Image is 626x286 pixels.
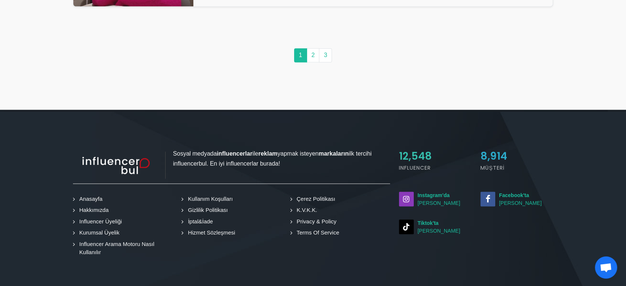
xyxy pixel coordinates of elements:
a: Açık sohbet [595,256,617,279]
a: 1 [294,48,307,62]
a: Terms Of Service [292,229,340,237]
a: Influencer Arama Motoru Nasıl Kullanılır [75,240,173,257]
a: K.V.K.K. [292,206,318,214]
img: influencer_light.png [73,152,166,179]
a: Influencer Üyeliği [75,217,123,226]
a: Hizmet Sözleşmesi [183,229,236,237]
strong: Facebook'ta [499,192,529,198]
a: Instagram'da[PERSON_NAME] [399,192,472,207]
span: 12,548 [399,149,432,163]
small: [PERSON_NAME] [480,192,553,207]
strong: Instagram'da [417,192,450,198]
a: Hakkımızda [75,206,110,214]
a: Tiktok'ta[PERSON_NAME] [399,219,472,235]
small: [PERSON_NAME] [399,219,472,235]
p: Sosyal medyada ile yapmak isteyen ilk tercihi influencerbul. En iyi influencerlar burada! [73,149,390,169]
a: Privacy & Policy [292,217,338,226]
a: Anasayfa [75,195,104,203]
h5: Influencer [399,164,472,172]
a: Kurumsal Üyelik [75,229,120,237]
a: 3 [319,48,332,62]
a: Facebook'ta[PERSON_NAME] [480,192,553,207]
a: İptal&İade [183,217,214,226]
a: 2 [307,48,320,62]
strong: Tiktok'ta [417,220,439,226]
strong: influencerlar [217,150,252,157]
a: Çerez Politikası [292,195,336,203]
strong: markaların [319,150,349,157]
small: [PERSON_NAME] [399,192,472,207]
span: 8,914 [480,149,507,163]
h5: Müşteri [480,164,553,172]
strong: reklam [258,150,277,157]
a: Kullanım Koşulları [183,195,234,203]
a: Gizlilik Politikası [183,206,229,214]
